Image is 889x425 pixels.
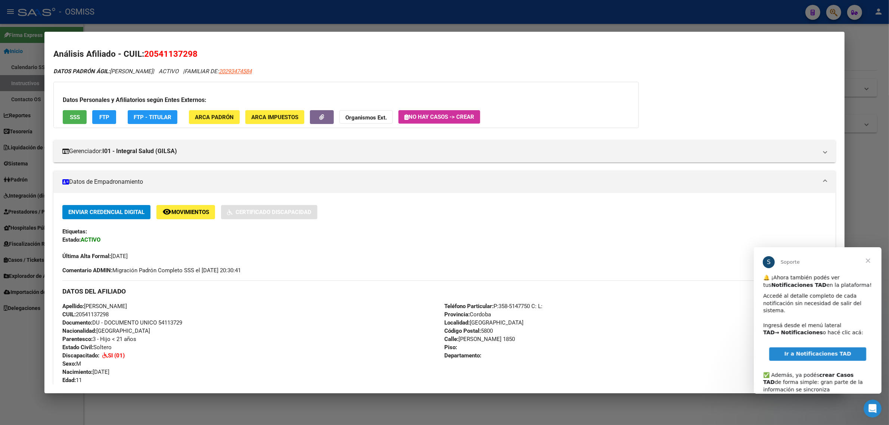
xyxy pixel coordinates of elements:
strong: Edad: [62,377,76,384]
strong: Discapacitado: [62,352,99,359]
strong: Organismos Ext. [345,114,387,121]
h3: DATOS DEL AFILIADO [62,287,827,295]
strong: Código Postal: [444,328,481,334]
strong: Apellido: [62,303,84,310]
span: No hay casos -> Crear [404,114,474,120]
span: ARCA Impuestos [251,114,298,121]
span: ARCA Padrón [195,114,234,121]
strong: I01 - Integral Salud (GILSA) [102,147,177,156]
span: FAMILIAR DE: [184,68,252,75]
span: [GEOGRAPHIC_DATA] [62,328,150,334]
strong: Etiquetas: [62,228,87,235]
button: FTP [92,110,116,124]
span: [DATE] [62,369,109,375]
div: ✅ Además, ya podés de forma simple: gran parte de la información se sincroniza automáticamente y ... [9,117,118,168]
span: Enviar Credencial Digital [68,209,144,216]
span: 5800 [444,328,493,334]
strong: Última Alta Formal: [62,253,111,260]
span: 11 [62,377,82,384]
h2: Análisis Afiliado - CUIL: [53,48,836,61]
span: [PERSON_NAME] [62,303,127,310]
span: [PERSON_NAME] 1850 [444,336,515,342]
strong: ACTIVO [81,236,100,243]
mat-panel-title: Gerenciador: [62,147,818,156]
span: M [62,360,81,367]
mat-expansion-panel-header: Gerenciador:I01 - Integral Salud (GILSA) [53,140,836,162]
span: 20541137298 [144,49,198,59]
button: Enviar Credencial Digital [62,205,150,219]
strong: Localidad: [444,319,470,326]
strong: Sexo: [62,360,76,367]
strong: Estado: [62,236,81,243]
mat-expansion-panel-header: Datos de Empadronamiento [53,171,836,193]
button: Certificado Discapacidad [221,205,317,219]
button: Movimientos [156,205,215,219]
span: Cordoba [444,311,491,318]
strong: CUIL: [62,311,76,318]
strong: Estado Civil: [62,344,93,351]
h3: Datos Personales y Afiliatorios según Entes Externos: [63,96,630,105]
mat-icon: remove_red_eye [162,207,171,216]
span: 3 - Hijo < 21 años [62,336,136,342]
span: 20541137298 [62,311,109,318]
button: ARCA Impuestos [245,110,304,124]
span: P:358-5147750 C: L: [444,303,543,310]
span: Migración Padrón Completo SSS el [DATE] 20:30:41 [62,266,241,274]
button: No hay casos -> Crear [398,110,480,124]
span: [PERSON_NAME] [53,68,153,75]
strong: Departamento: [444,352,481,359]
strong: Comentario ADMIN: [62,267,112,274]
mat-panel-title: Datos de Empadronamiento [62,177,818,186]
span: [GEOGRAPHIC_DATA] [444,319,523,326]
strong: Piso: [444,344,457,351]
strong: Provincia: [444,311,470,318]
strong: DATOS PADRÓN ÁGIL: [53,68,110,75]
span: Movimientos [171,209,209,216]
strong: Parentesco: [62,336,93,342]
strong: Nacimiento: [62,369,93,375]
span: FTP [99,114,109,121]
span: SSS [70,114,80,121]
button: Organismos Ext. [339,110,393,124]
strong: Teléfono Particular: [444,303,494,310]
span: FTP - Titular [134,114,171,121]
span: [DATE] [62,253,128,260]
i: | ACTIVO | [53,68,252,75]
iframe: Intercom live chat mensaje [754,247,882,394]
span: Certificado Discapacidad [236,209,311,216]
button: SSS [63,110,87,124]
iframe: Intercom live chat [864,400,882,418]
span: 20293474584 [219,68,252,75]
span: Soltero [62,344,112,351]
strong: Calle: [444,336,459,342]
button: ARCA Padrón [189,110,240,124]
button: FTP - Titular [128,110,177,124]
strong: Documento: [62,319,92,326]
span: DU - DOCUMENTO UNICO 54113729 [62,319,182,326]
strong: SI (01) [108,352,125,359]
strong: Nacionalidad: [62,328,96,334]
